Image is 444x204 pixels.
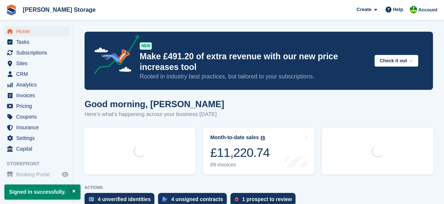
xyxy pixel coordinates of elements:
span: Insurance [16,122,60,133]
div: Month-to-date sales [210,134,259,141]
a: menu [4,169,69,180]
span: Home [16,26,60,36]
div: 89 invoices [210,162,270,168]
span: Coupons [16,112,60,122]
a: menu [4,133,69,143]
img: verify_identity-adf6edd0f0f0b5bbfe63781bf79b02c33cf7c696d77639b501bdc392416b5a36.svg [89,197,94,201]
a: menu [4,122,69,133]
p: Signed in successfully. [4,184,80,200]
a: menu [4,69,69,79]
a: menu [4,80,69,90]
img: stora-icon-8386f47178a22dfd0bd8f6a31ec36ba5ce8667c1dd55bd0f319d3a0aa187defe.svg [6,4,17,15]
span: Invoices [16,90,60,101]
span: Storefront [7,160,73,168]
a: Month-to-date sales £11,220.74 89 invoices [203,128,315,175]
span: Settings [16,133,60,143]
img: icon-info-grey-7440780725fd019a000dd9b08b2336e03edf1995a4989e88bcd33f0948082b44.svg [261,136,265,140]
span: Help [393,6,403,13]
div: £11,220.74 [210,145,270,160]
a: menu [4,58,69,68]
a: menu [4,101,69,111]
img: contract_signature_icon-13c848040528278c33f63329250d36e43548de30e8caae1d1a13099fd9432cc5.svg [162,197,168,201]
img: Claire Wilson [410,6,417,13]
h1: Good morning, [PERSON_NAME] [85,99,224,109]
span: Create [357,6,371,13]
p: Here's what's happening across your business [DATE] [85,110,224,119]
p: Make £491.20 of extra revenue with our new price increases tool [140,51,369,73]
a: menu [4,90,69,101]
span: CRM [16,69,60,79]
span: Analytics [16,80,60,90]
span: Sites [16,58,60,68]
a: [PERSON_NAME] Storage [20,4,99,16]
span: Tasks [16,37,60,47]
span: Booking Portal [16,169,60,180]
span: Account [418,6,437,14]
div: 4 unsigned contracts [171,196,223,202]
div: NEW [140,42,152,50]
a: menu [4,112,69,122]
a: menu [4,26,69,36]
span: Pricing [16,101,60,111]
img: price-adjustments-announcement-icon-8257ccfd72463d97f412b2fc003d46551f7dbcb40ab6d574587a9cd5c0d94... [88,35,139,77]
img: prospect-51fa495bee0391a8d652442698ab0144808aea92771e9ea1ae160a38d050c398.svg [235,197,239,201]
div: 4 unverified identities [98,196,151,202]
div: 1 prospect to review [242,196,292,202]
a: menu [4,48,69,58]
p: Rooted in industry best practices, but tailored to your subscriptions. [140,73,369,81]
button: Check it out → [375,55,418,67]
a: menu [4,37,69,47]
p: ACTIONS [85,185,433,190]
a: Preview store [61,170,69,179]
a: menu [4,144,69,154]
span: Subscriptions [16,48,60,58]
span: Capital [16,144,60,154]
